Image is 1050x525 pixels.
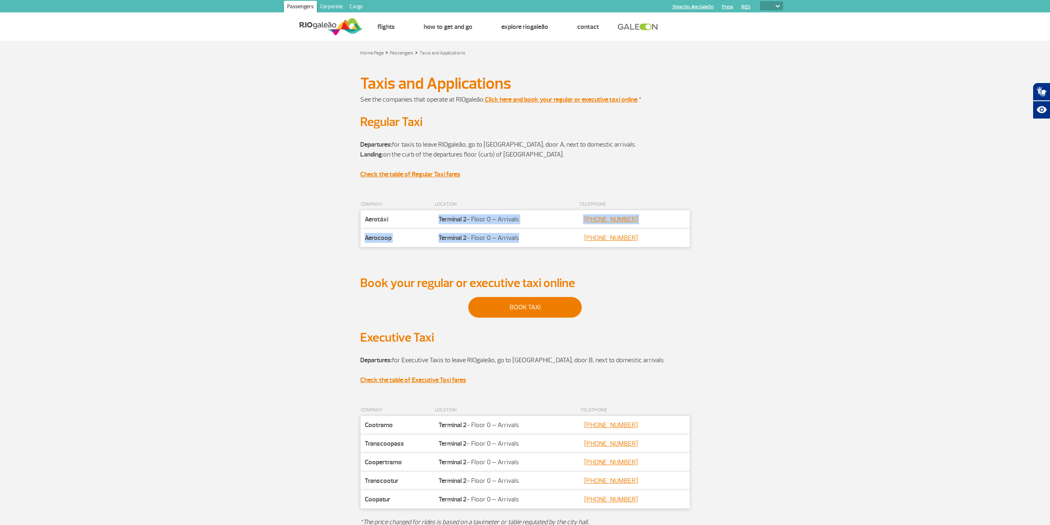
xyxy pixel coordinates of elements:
a: [PHONE_NUMBER] [584,458,638,466]
td: - Floor 0 – Arrivals [434,435,580,453]
button: Abrir recursos assistivos. [1033,101,1050,119]
th: COMPANY [360,199,434,210]
td: - Floor 0 – Arrivals [434,416,580,435]
td: - Floor 0 – Arrivals [434,490,580,509]
td: - Floor 0 – Arrivals [434,472,580,490]
h1: Taxis and Applications [360,76,690,90]
div: Plugin de acessibilidade da Hand Talk. [1033,83,1050,119]
a: [PHONE_NUMBER] [584,421,638,429]
a: Explore RIOgaleão [501,23,548,31]
p: on the curb of the departures floor (curb) of [GEOGRAPHIC_DATA]. [360,150,690,179]
strong: Terminal 2 [439,421,467,429]
p: for Executive Taxis to leave RIOgaleão, go to [GEOGRAPHIC_DATA], door B, next to domestic arrivals. [360,355,690,385]
strong: Terminal 2 [439,215,467,223]
th: TELEPHONE [579,199,690,210]
strong: Transcootur [365,477,399,485]
a: Flights [378,23,395,31]
a: > [415,48,418,57]
a: Taxis and Applications [420,50,465,56]
a: Check the table of Executive Taxi fares [360,376,466,384]
td: - Floor 0 – Arrivals [434,210,579,229]
strong: Transcoopass [365,439,404,448]
th: LOCATION [434,199,579,210]
a: [PHONE_NUMBER] [584,477,638,485]
a: RQS [741,4,750,10]
th: LOCATION [434,405,580,416]
a: [PHONE_NUMBER] [584,234,638,242]
strong: Departures: [360,356,392,364]
strong: Departures: [360,140,392,149]
a: Contact [577,23,599,31]
a: [PHONE_NUMBER] [584,439,638,448]
a: Click here and book your regular or executive taxi online [485,95,637,104]
a: Press [722,4,733,10]
strong: Terminal 2 [439,439,467,448]
th: COMPANY [360,405,434,416]
strong: Coopertramo [365,458,402,466]
strong: Cootramo [365,421,393,429]
a: How to get and go [424,23,472,31]
a: Home Page [360,50,384,56]
td: - Floor 0 – Arrivals [434,453,580,472]
a: [PHONE_NUMBER] [584,495,638,504]
strong: Landing: [360,150,383,159]
a: Passengers [284,1,317,14]
th: TELEPHONE [580,405,690,416]
strong: Aerocoop [365,234,392,242]
a: Cargo [346,1,366,14]
strong: Terminal 2 [439,477,467,485]
strong: Terminal 2 [439,495,467,504]
a: > [385,48,388,57]
a: BOOK TAXI [468,297,582,318]
p: for taxis to leave RIOgaleão, go to [GEOGRAPHIC_DATA], door A, next to domestic arrivals. [360,140,690,150]
td: - Floor 0 – Arrivals [434,229,579,247]
button: Abrir tradutor de língua de sinais. [1033,83,1050,101]
p: See the companies that operate at RIOgaleão. .* [360,95,690,105]
strong: Terminal 2 [439,458,467,466]
strong: Coopatur [365,495,390,504]
a: Check the table of Regular Taxi fares [360,170,460,178]
h2: Regular Taxi [360,114,690,130]
strong: Terminal 2 [439,234,467,242]
a: Shop On-line GaleOn [672,4,714,10]
a: Corporate [317,1,346,14]
h2: Book your regular or executive taxi online [360,276,690,291]
strong: Aerotáxi [365,215,388,223]
h2: Executive Taxi [360,330,690,345]
a: Passengers [390,50,413,56]
a: [PHONE_NUMBER] [584,215,638,223]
